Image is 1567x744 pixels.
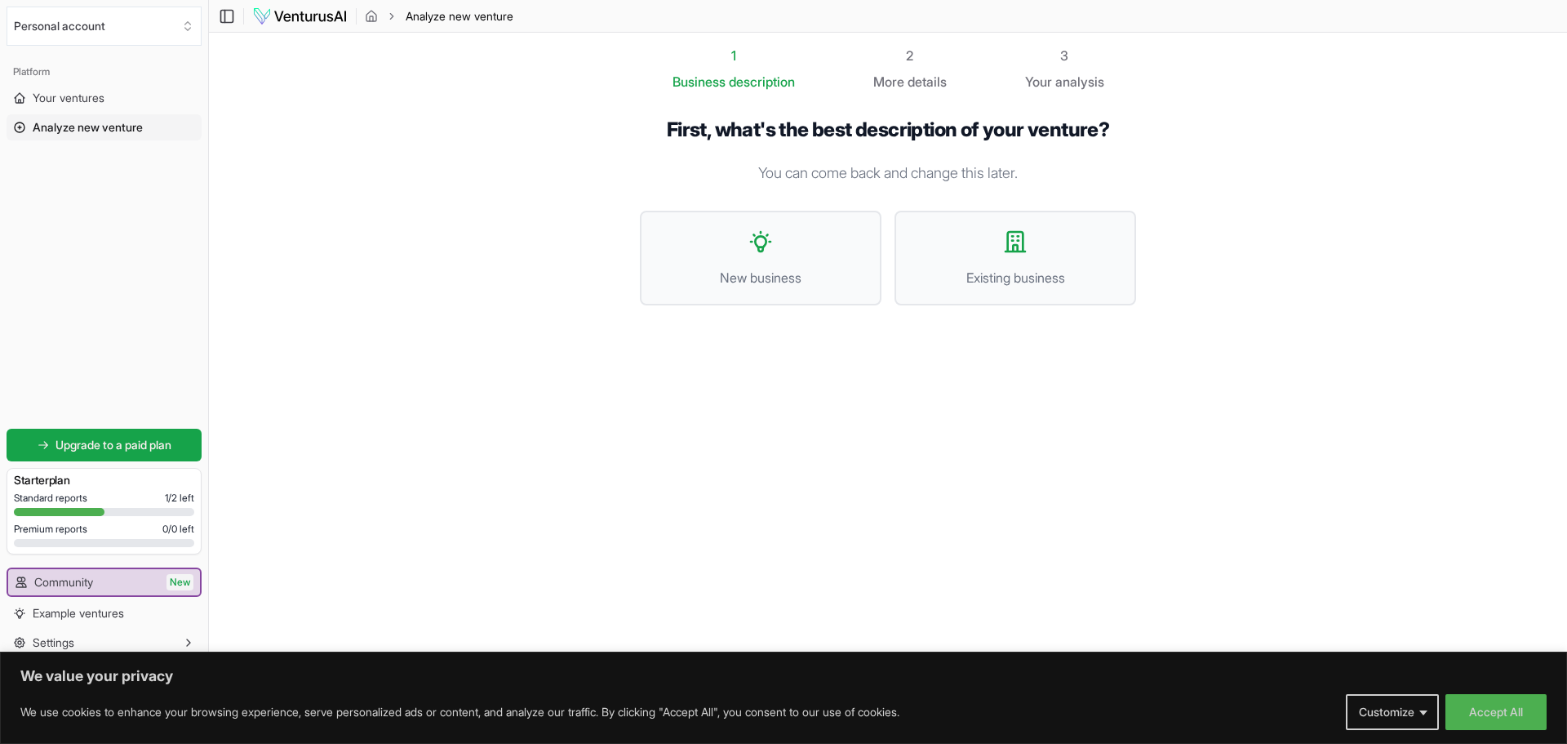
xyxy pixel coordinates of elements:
a: Upgrade to a paid plan [7,429,202,461]
button: Select an organization [7,7,202,46]
h3: Starter plan [14,472,194,488]
span: Settings [33,635,74,651]
span: Community [34,574,93,590]
span: Existing business [912,268,1118,287]
span: 0 / 0 left [162,523,194,536]
span: More [873,72,904,91]
span: analysis [1055,74,1104,90]
span: Premium reports [14,523,87,536]
a: CommunityNew [8,569,200,595]
a: Example ventures [7,600,202,626]
p: We use cookies to enhance your browsing experience, serve personalized ads or content, and analyz... [20,702,899,722]
span: Business [673,72,726,91]
span: Your [1025,72,1052,91]
span: Analyze new venture [406,8,513,25]
span: description [729,74,795,90]
p: We value your privacy [20,666,1547,686]
button: New business [640,211,881,305]
button: Accept All [1445,694,1547,730]
div: Platform [7,59,202,85]
button: Existing business [894,211,1136,305]
a: Your ventures [7,85,202,111]
span: New business [658,268,863,287]
span: 1 / 2 left [165,492,194,505]
span: New [166,574,193,590]
span: Standard reports [14,492,87,505]
a: Analyze new venture [7,114,202,140]
img: logo [252,7,348,26]
nav: breadcrumb [365,8,513,25]
span: Example ventures [33,605,124,621]
span: Analyze new venture [33,119,143,136]
div: 3 [1025,46,1104,65]
span: details [908,74,947,90]
div: 2 [873,46,947,65]
h1: First, what's the best description of your venture? [640,118,1136,142]
span: Your ventures [33,90,104,106]
button: Customize [1346,694,1439,730]
span: Upgrade to a paid plan [55,437,171,453]
button: Settings [7,630,202,656]
div: 1 [673,46,795,65]
p: You can come back and change this later. [640,162,1136,185]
